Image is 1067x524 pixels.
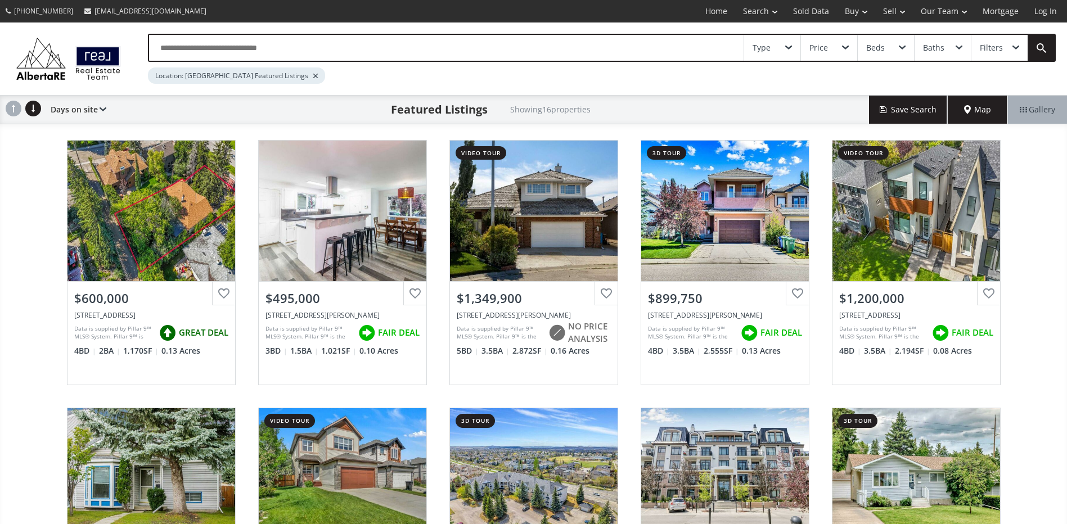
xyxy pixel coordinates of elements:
span: 4 BD [648,345,670,356]
span: FAIR DEAL [952,327,993,338]
div: Baths [923,44,944,52]
div: 420 14 Avenue NE, Calgary, AB T2E 1E5 [839,310,993,320]
span: 0.16 Acres [551,345,589,356]
span: 3.5 BA [864,345,892,356]
a: video tour$1,200,000[STREET_ADDRESS]Data is supplied by Pillar 9™ MLS® System. Pillar 9™ is the o... [821,129,1012,396]
a: $600,000[STREET_ADDRESS]Data is supplied by Pillar 9™ MLS® System. Pillar 9™ is the owner of the ... [56,129,247,396]
span: 2,555 SF [704,345,739,356]
div: Data is supplied by Pillar 9™ MLS® System. Pillar 9™ is the owner of the copyright in its MLS® Sy... [74,324,154,341]
span: Gallery [1020,104,1055,115]
span: FAIR DEAL [378,327,420,338]
div: Filters [980,44,1003,52]
span: 1,170 SF [123,345,159,356]
span: 3 BD [265,345,287,356]
div: Beds [866,44,885,52]
div: Gallery [1007,96,1067,124]
div: Data is supplied by Pillar 9™ MLS® System. Pillar 9™ is the owner of the copyright in its MLS® Sy... [265,324,353,341]
div: Data is supplied by Pillar 9™ MLS® System. Pillar 9™ is the owner of the copyright in its MLS® Sy... [839,324,926,341]
div: Map [948,96,1007,124]
a: video tour$1,349,900[STREET_ADDRESS][PERSON_NAME]Data is supplied by Pillar 9™ MLS® System. Pilla... [438,129,629,396]
div: Days on site [45,96,106,124]
div: Location: [GEOGRAPHIC_DATA] Featured Listings [148,67,325,84]
div: Data is supplied by Pillar 9™ MLS® System. Pillar 9™ is the owner of the copyright in its MLS® Sy... [457,324,543,341]
div: $1,349,900 [457,290,611,307]
span: 2 BA [99,345,120,356]
span: Map [964,104,991,115]
span: NO PRICE ANALYSIS [568,320,611,345]
div: Data is supplied by Pillar 9™ MLS® System. Pillar 9™ is the owner of the copyright in its MLS® Sy... [648,324,735,341]
a: [EMAIL_ADDRESS][DOMAIN_NAME] [79,1,212,21]
div: $600,000 [74,290,228,307]
img: rating icon [355,322,378,344]
div: 21 Douglas Woods Manor SE, Calgary, AB T2Z 2E7 [457,310,611,320]
img: rating icon [929,322,952,344]
span: GREAT DEAL [179,327,228,338]
img: rating icon [738,322,760,344]
span: 4 BD [74,345,96,356]
div: $495,000 [265,290,420,307]
div: 92 Erin Woods Drive SE, Calgary, AB T2B 2S1 [265,310,420,320]
h1: Featured Listings [391,102,488,118]
div: $1,200,000 [839,290,993,307]
img: rating icon [156,322,179,344]
div: $899,750 [648,290,802,307]
span: 1.5 BA [290,345,318,356]
h2: Showing 16 properties [510,105,591,114]
img: rating icon [546,322,568,344]
button: Save Search [869,96,948,124]
span: [EMAIL_ADDRESS][DOMAIN_NAME] [94,6,206,16]
span: 3.5 BA [481,345,510,356]
span: 0.10 Acres [359,345,398,356]
a: 3d tour$899,750[STREET_ADDRESS][PERSON_NAME]Data is supplied by Pillar 9™ MLS® System. Pillar 9™ ... [629,129,821,396]
span: 0.08 Acres [933,345,972,356]
a: $495,000[STREET_ADDRESS][PERSON_NAME]Data is supplied by Pillar 9™ MLS® System. Pillar 9™ is the ... [247,129,438,396]
img: Logo [11,35,125,83]
span: 4 BD [839,345,861,356]
span: 2,194 SF [895,345,930,356]
span: 5 BD [457,345,479,356]
div: 187 Gleneagles View, Cochrane, AB T4C 1W2 [648,310,802,320]
span: 0.13 Acres [742,345,781,356]
div: Type [753,44,771,52]
span: [PHONE_NUMBER] [14,6,73,16]
span: 0.13 Acres [161,345,200,356]
span: 3.5 BA [673,345,701,356]
span: 1,021 SF [321,345,357,356]
div: 1516 24 Street NW, Calgary, AB T2N 2P9 [74,310,228,320]
span: 2,872 SF [512,345,548,356]
div: Price [809,44,828,52]
span: FAIR DEAL [760,327,802,338]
